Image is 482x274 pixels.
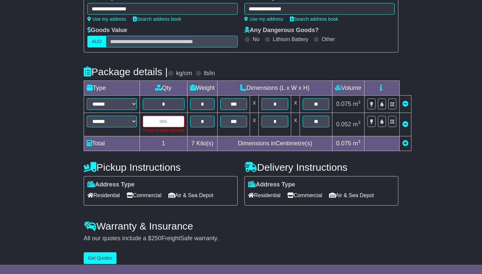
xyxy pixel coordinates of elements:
label: Lithium Battery [273,36,309,42]
span: 0.052 [336,121,351,128]
td: Qty [140,81,187,96]
span: Residential [248,190,280,200]
span: 0.075 [336,101,351,107]
span: m [353,101,360,107]
td: x [250,96,259,113]
label: No [253,36,259,42]
td: x [291,96,300,113]
span: m [353,140,360,147]
a: Add new item [402,140,408,147]
h4: Warranty & Insurance [84,221,398,232]
div: Please provide quantity [143,127,184,133]
a: Search address book [133,16,181,22]
td: Volume [332,81,364,96]
td: 1 [140,136,187,151]
td: Dimensions in Centimetre(s) [218,136,332,151]
label: AUD [87,36,106,47]
sup: 3 [358,100,360,105]
span: Commercial [287,190,322,200]
label: Any Dangerous Goods? [244,27,319,34]
a: Search address book [290,16,338,22]
td: Kilo(s) [187,136,218,151]
td: x [291,113,300,136]
td: Weight [187,81,218,96]
h4: Pickup Instructions [84,162,238,173]
td: x [250,113,259,136]
sup: 3 [358,120,360,125]
span: 7 [191,140,195,147]
span: 0.075 [336,140,351,147]
a: Remove this item [402,121,408,128]
button: Get Quotes [84,252,116,264]
span: Air & Sea Depot [329,190,374,200]
a: Remove this item [402,101,408,107]
td: Dimensions (L x W x H) [218,81,332,96]
label: kg/cm [176,70,192,77]
span: Air & Sea Depot [168,190,214,200]
span: 250 [151,235,161,242]
h4: Package details | [84,66,168,77]
label: Address Type [87,181,135,188]
span: Commercial [127,190,161,200]
td: Total [84,136,140,151]
div: All our quotes include a $ FreightSafe warranty. [84,235,398,242]
label: Other [322,36,335,42]
label: lb/in [204,70,215,77]
a: Use my address [244,16,283,22]
sup: 3 [358,139,360,144]
label: Address Type [248,181,295,188]
td: Type [84,81,140,96]
a: Use my address [87,16,126,22]
h4: Delivery Instructions [244,162,398,173]
label: Goods Value [87,27,127,34]
span: Residential [87,190,120,200]
span: m [353,121,360,128]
